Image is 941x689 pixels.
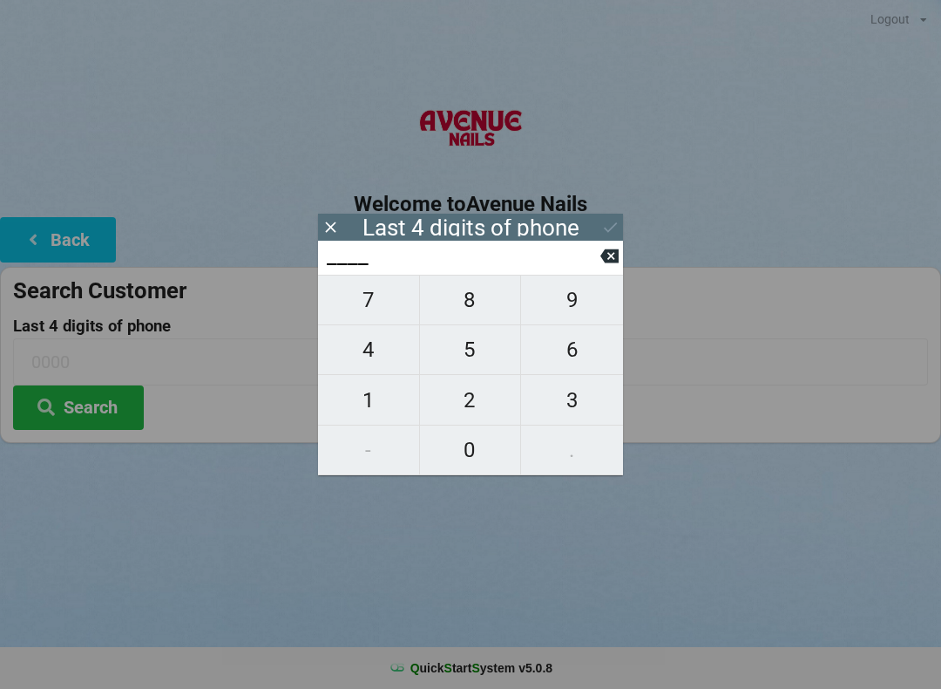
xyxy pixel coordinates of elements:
span: 6 [521,331,623,368]
span: 1 [318,382,419,419]
span: 8 [420,282,521,318]
button: 8 [420,275,522,325]
button: 1 [318,375,420,425]
button: 9 [521,275,623,325]
span: 2 [420,382,521,419]
div: Last 4 digits of phone [362,219,579,236]
span: 5 [420,331,521,368]
span: 4 [318,331,419,368]
button: 3 [521,375,623,425]
button: 7 [318,275,420,325]
span: 9 [521,282,623,318]
button: 5 [420,325,522,375]
span: 0 [420,432,521,468]
button: 2 [420,375,522,425]
span: 7 [318,282,419,318]
button: 6 [521,325,623,375]
button: 0 [420,426,522,475]
span: 3 [521,382,623,419]
button: 4 [318,325,420,375]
